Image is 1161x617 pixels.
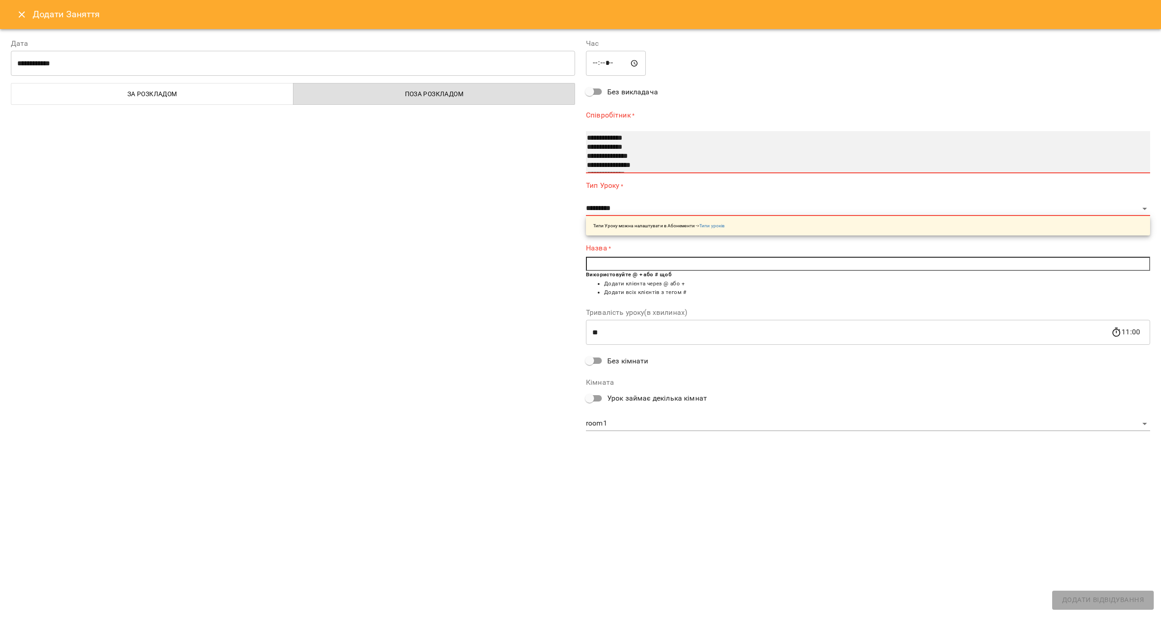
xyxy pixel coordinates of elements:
[604,288,1150,297] li: Додати всіх клієнтів з тегом #
[699,223,725,228] a: Типи уроків
[607,87,658,98] span: Без викладача
[586,40,1150,47] label: Час
[604,279,1150,289] li: Додати клієнта через @ або +
[17,88,288,99] span: За розкладом
[293,83,576,105] button: Поза розкладом
[11,83,293,105] button: За розкладом
[33,7,1150,21] h6: Додати Заняття
[586,416,1150,431] div: room1
[586,309,1150,316] label: Тривалість уроку(в хвилинах)
[586,271,672,278] b: Використовуйте @ + або # щоб
[586,110,1150,120] label: Співробітник
[586,243,1150,253] label: Назва
[11,40,575,47] label: Дата
[586,379,1150,386] label: Кімната
[299,88,570,99] span: Поза розкладом
[607,356,649,367] span: Без кімнати
[11,4,33,25] button: Close
[586,181,1150,191] label: Тип Уроку
[593,222,725,229] p: Типи Уроку можна налаштувати в Абонементи ->
[607,393,707,404] span: Урок займає декілька кімнат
